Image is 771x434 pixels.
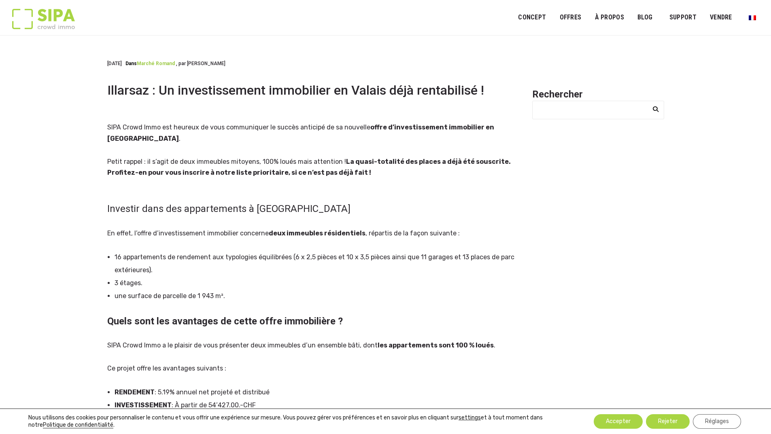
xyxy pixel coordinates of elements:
span: SIPA Crowd Immo est heureux de vous communiquer le succès anticipé de sa nouvelle [107,123,370,131]
b: INVESTISSEMENT [115,401,172,409]
b: offre d’investissement immobilier en [GEOGRAPHIC_DATA] [107,123,494,142]
b: RENDEMENT [115,388,155,396]
nav: Menu principal [518,7,759,28]
a: Marché romand [137,61,175,66]
div: [DATE] [107,60,225,67]
span: SIPA Crowd Immo a le plaisir de vous présenter deux immeubles d’un ensemble bâti, dont [107,341,378,349]
span: , répartis de la façon suivante : [365,229,460,237]
button: Réglages [693,414,741,429]
a: Concept [513,8,551,27]
li: 3 étages. [115,277,522,290]
p: Nous utilisons des cookies pour personnaliser le contenu et vous offrir une expérience sur mesure... [28,414,569,429]
b: les appartements sont 100 % loués [378,341,494,349]
a: OFFRES [554,8,586,27]
span: Investir dans des appartements à [GEOGRAPHIC_DATA] [107,203,350,214]
strong: Quels sont les avantages de cette offre immobilière ? [107,315,343,327]
a: SUPPORT [664,8,702,27]
li: une surface de parcelle de 1 943 m². [115,290,522,303]
b: deux immeubles résidentiels [269,229,365,237]
span: Dans [125,61,137,66]
span: . [494,341,495,349]
h2: Rechercher [532,88,664,101]
button: Accepter [594,414,643,429]
span: . [179,135,181,142]
li: 16 appartements de rendement aux typologies équilibrées (6 x 2,5 pièces et 10 x 3,5 pièces ainsi ... [115,251,522,277]
span: : À partir de 54’427.00.-CHF [172,401,256,409]
a: VENDRE [705,8,737,27]
a: À PROPOS [589,8,629,27]
a: Passer à [743,10,761,25]
a: Blog [632,8,658,27]
span: Petit rappel : il s’agit de deux immeubles mitoyens, 100% loués mais attention ! [107,158,346,165]
button: settings [459,414,481,421]
a: Politique de confidentialité [43,421,113,428]
button: Rejeter [646,414,690,429]
span: , par [PERSON_NAME] [176,61,225,66]
b: La quasi-totalité des places a déjà été souscrite. Profitez-en pour vous inscrire à notre liste p... [107,158,511,176]
span: : 5.19% annuel net projeté et distribué [155,388,270,396]
span: Ce projet offre les avantages suivants : [107,364,226,372]
img: Logo [12,9,75,29]
span: En effet, l’offre d’investissement immobilier concerne [107,229,269,237]
h1: Illarsaz : Un investissement immobilier en Valais déjà rentabilisé ! [107,83,522,97]
img: Français [749,15,756,20]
